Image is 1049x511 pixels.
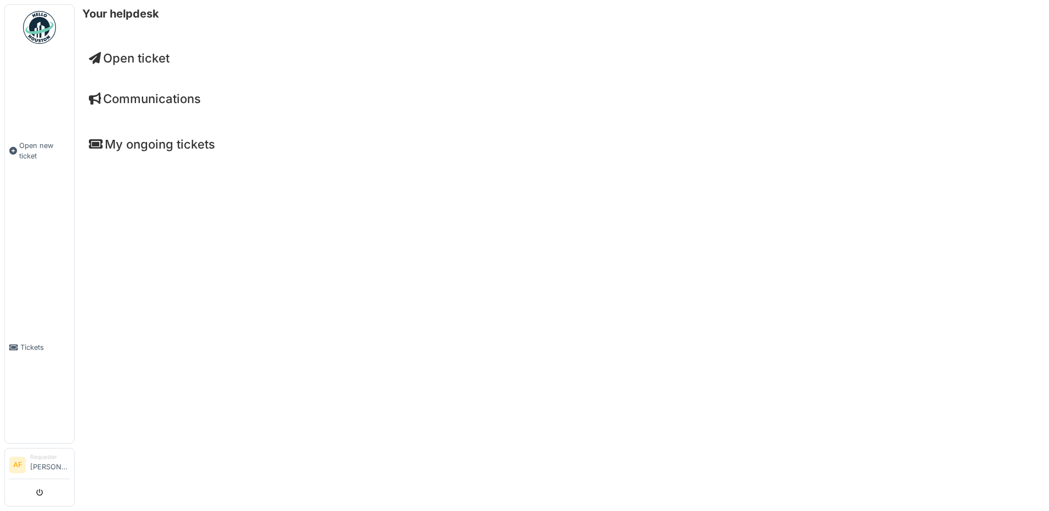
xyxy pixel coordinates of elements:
[89,51,170,65] a: Open ticket
[5,252,74,443] a: Tickets
[20,342,70,353] span: Tickets
[9,453,70,479] a: AF Requester[PERSON_NAME]
[5,50,74,252] a: Open new ticket
[30,453,70,476] li: [PERSON_NAME]
[89,137,1035,151] h4: My ongoing tickets
[19,140,70,161] span: Open new ticket
[23,11,56,44] img: Badge_color-CXgf-gQk.svg
[30,453,70,461] div: Requester
[89,92,1035,106] h4: Communications
[82,7,159,20] h6: Your helpdesk
[9,457,26,473] li: AF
